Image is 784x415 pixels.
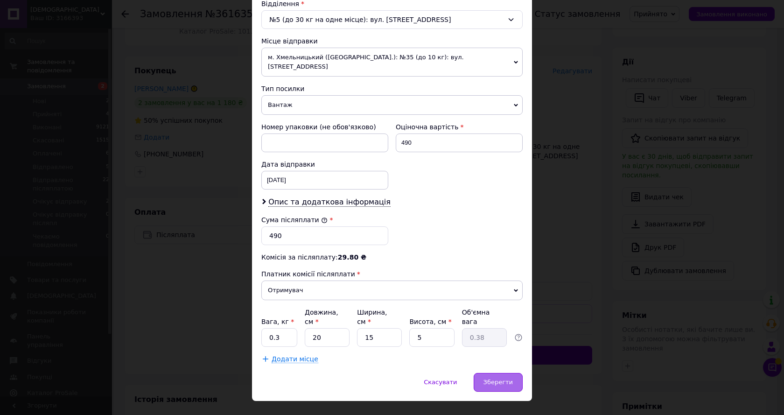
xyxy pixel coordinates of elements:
[357,309,387,325] label: Ширина, см
[483,379,513,386] span: Зберегти
[261,48,523,77] span: м. Хмельницький ([GEOGRAPHIC_DATA].): №35 (до 10 кг): вул. [STREET_ADDRESS]
[261,37,318,45] span: Місце відправки
[305,309,338,325] label: Довжина, см
[424,379,457,386] span: Скасувати
[261,281,523,300] span: Отримувач
[261,216,328,224] label: Сума післяплати
[396,122,523,132] div: Оціночна вартість
[261,318,294,325] label: Вага, кг
[261,160,388,169] div: Дата відправки
[261,122,388,132] div: Номер упаковки (не обов'язково)
[261,95,523,115] span: Вантаж
[261,10,523,29] div: №5 (до 30 кг на одне місце): вул. [STREET_ADDRESS]
[261,270,355,278] span: Платник комісії післяплати
[261,253,523,262] div: Комісія за післяплату:
[272,355,318,363] span: Додати місце
[462,308,507,326] div: Об'ємна вага
[268,197,391,207] span: Опис та додаткова інформація
[409,318,451,325] label: Висота, см
[261,85,304,92] span: Тип посилки
[338,253,366,261] span: 29.80 ₴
